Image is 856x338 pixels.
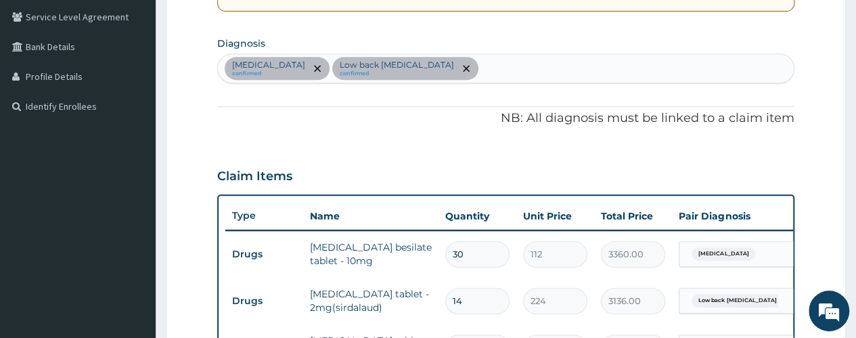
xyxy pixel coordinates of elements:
span: [MEDICAL_DATA] [692,247,755,261]
td: Drugs [225,242,303,267]
span: remove selection option [311,62,323,75]
p: NB: All diagnosis must be linked to a claim item [217,110,794,127]
td: [MEDICAL_DATA] tablet - 2mg(sirdalaud) [303,280,438,321]
small: confirmed [340,70,454,77]
th: Type [225,203,303,228]
th: Pair Diagnosis [672,203,821,230]
h3: Claim Items [217,169,292,184]
div: Minimize live chat window [222,7,254,39]
textarea: Type your message and hit 'Enter' [7,208,258,255]
label: Diagnosis [217,37,265,50]
th: Total Price [594,203,672,230]
div: Chat with us now [70,76,227,93]
p: Low back [MEDICAL_DATA] [340,60,454,70]
th: Quantity [438,203,516,230]
span: remove selection option [460,62,472,75]
th: Name [303,203,438,230]
img: d_794563401_company_1708531726252_794563401 [25,68,55,102]
td: [MEDICAL_DATA] besilate tablet - 10mg [303,234,438,274]
td: Drugs [225,289,303,314]
span: We're online! [78,89,187,226]
span: Low back [MEDICAL_DATA] [692,294,783,308]
th: Unit Price [516,203,594,230]
p: [MEDICAL_DATA] [232,60,305,70]
small: confirmed [232,70,305,77]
